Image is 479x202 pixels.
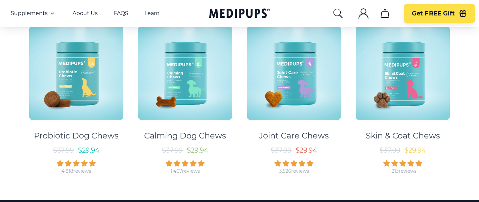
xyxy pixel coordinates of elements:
[243,20,345,174] a: Joint Care Chews - MedipupsJoint Care Chews$37.99$29.943,526reviews
[29,26,123,120] img: Probiotic Dog Chews - Medipups
[53,146,74,154] span: $ 37.99
[333,8,343,19] button: search
[271,146,292,154] span: $ 37.99
[404,4,475,23] button: Get FREE Gift
[34,131,119,141] div: Probiotic Dog Chews
[389,168,417,174] div: 1,213 reviews
[412,10,455,17] span: Get FREE Gift
[138,26,232,120] img: Calming Dog Chews - Medipups
[377,5,393,22] button: cart
[114,10,128,17] a: FAQS
[356,26,450,120] img: Skin & Coat Chews - Medipups
[134,20,236,174] a: Calming Dog Chews - MedipupsCalming Dog Chews$37.99$29.941,467reviews
[73,10,98,17] a: About Us
[296,146,317,154] span: $ 29.94
[404,146,426,154] span: $ 29.94
[279,168,309,174] div: 3,526 reviews
[187,146,208,154] span: $ 29.94
[11,9,56,17] button: Supplements
[144,10,160,17] a: Learn
[366,131,440,141] div: Skin & Coat Chews
[171,168,200,174] div: 1,467 reviews
[78,146,99,154] span: $ 29.94
[25,20,128,174] a: Probiotic Dog Chews - MedipupsProbiotic Dog Chews$37.99$29.944,818reviews
[61,168,91,174] div: 4,818 reviews
[162,146,183,154] span: $ 37.99
[144,131,226,141] div: Calming Dog Chews
[355,5,372,22] button: account
[351,20,454,174] a: Skin & Coat Chews - MedipupsSkin & Coat Chews$37.99$29.941,213reviews
[380,146,400,154] span: $ 37.99
[209,7,270,21] a: Medipups
[259,131,329,141] div: Joint Care Chews
[11,10,48,17] span: Supplements
[247,26,341,120] img: Joint Care Chews - Medipups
